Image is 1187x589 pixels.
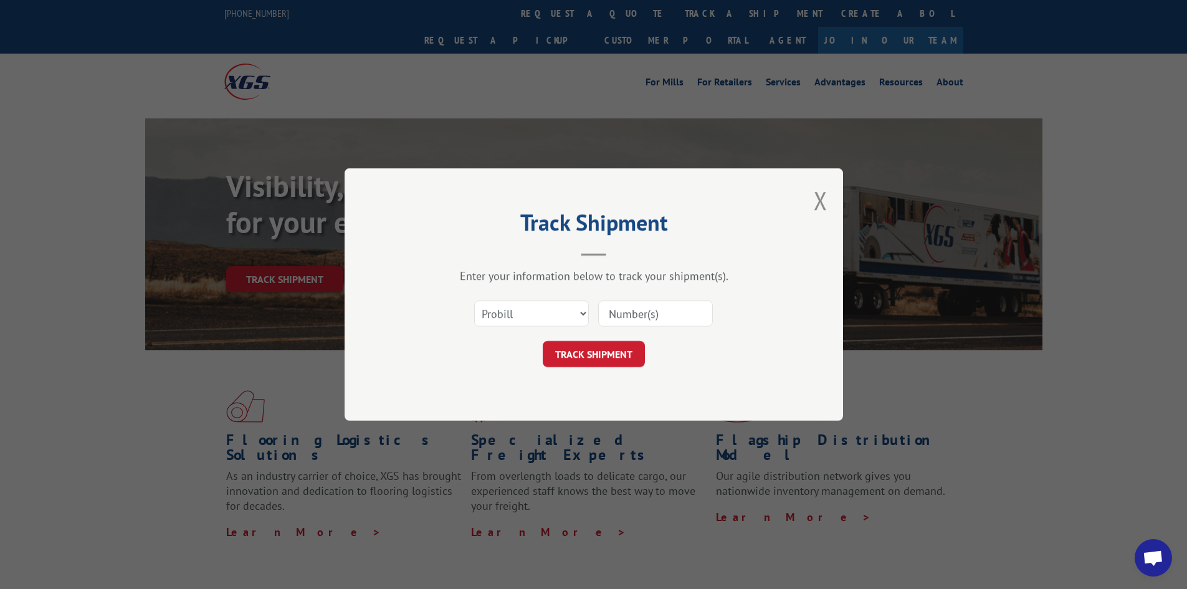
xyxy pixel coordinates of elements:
input: Number(s) [598,300,713,327]
div: Open chat [1135,539,1172,577]
div: Enter your information below to track your shipment(s). [407,269,781,283]
button: Close modal [814,184,827,217]
button: TRACK SHIPMENT [543,341,645,367]
h2: Track Shipment [407,214,781,237]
